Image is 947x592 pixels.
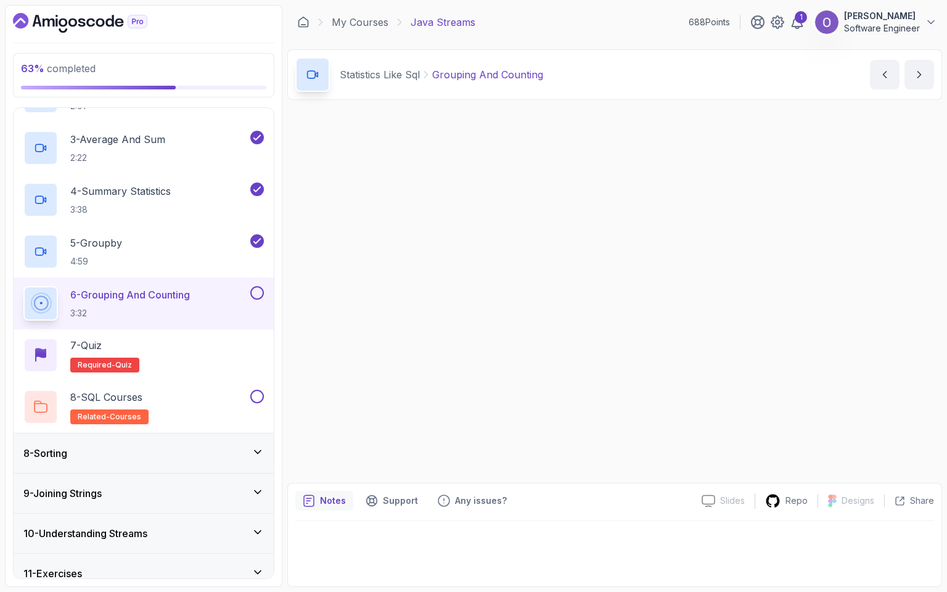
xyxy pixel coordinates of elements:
[844,22,920,35] p: Software Engineer
[23,526,147,541] h3: 10 - Understanding Streams
[844,10,920,22] p: [PERSON_NAME]
[78,412,141,422] span: related-courses
[70,338,102,353] p: 7 - Quiz
[23,286,264,321] button: 6-Grouping And Counting3:32
[755,493,818,509] a: Repo
[297,16,310,28] a: Dashboard
[13,13,176,33] a: Dashboard
[340,67,420,82] p: Statistics Like Sql
[115,360,132,370] span: quiz
[842,495,874,507] p: Designs
[23,566,82,581] h3: 11 - Exercises
[332,15,388,30] a: My Courses
[455,495,507,507] p: Any issues?
[70,255,122,268] p: 4:59
[23,486,102,501] h3: 9 - Joining Strings
[411,15,475,30] p: Java Streams
[790,15,805,30] a: 1
[910,495,934,507] p: Share
[814,10,937,35] button: user profile image[PERSON_NAME]Software Engineer
[70,390,142,405] p: 8 - SQL Courses
[23,131,264,165] button: 3-Average And Sum2:22
[320,495,346,507] p: Notes
[78,360,115,370] span: Required-
[70,307,190,319] p: 3:32
[14,434,274,473] button: 8-Sorting
[14,514,274,553] button: 10-Understanding Streams
[70,132,165,147] p: 3 - Average And Sum
[70,287,190,302] p: 6 - Grouping And Counting
[383,495,418,507] p: Support
[21,62,96,75] span: completed
[795,11,807,23] div: 1
[884,495,934,507] button: Share
[70,236,122,250] p: 5 - Groupby
[14,474,274,513] button: 9-Joining Strings
[430,491,514,511] button: Feedback button
[815,10,838,34] img: user profile image
[70,203,171,216] p: 3:38
[720,495,745,507] p: Slides
[785,495,808,507] p: Repo
[870,60,900,89] button: previous content
[70,184,171,199] p: 4 - Summary Statistics
[432,67,543,82] p: Grouping And Counting
[23,338,264,372] button: 7-QuizRequired-quiz
[23,234,264,269] button: 5-Groupby4:59
[904,60,934,89] button: next content
[23,446,67,461] h3: 8 - Sorting
[21,62,44,75] span: 63 %
[689,16,730,28] p: 688 Points
[70,152,165,164] p: 2:22
[23,183,264,217] button: 4-Summary Statistics3:38
[23,390,264,424] button: 8-SQL Coursesrelated-courses
[295,491,353,511] button: notes button
[358,491,425,511] button: Support button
